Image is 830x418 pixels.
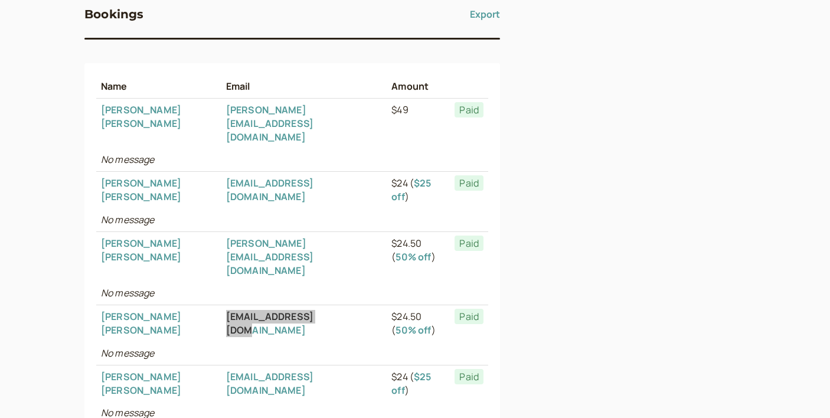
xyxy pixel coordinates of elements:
[101,286,155,299] i: No message
[226,310,313,337] a: [EMAIL_ADDRESS][DOMAIN_NAME]
[455,369,483,384] span: Paid
[101,370,181,397] a: [PERSON_NAME] [PERSON_NAME]
[101,237,181,263] a: [PERSON_NAME] [PERSON_NAME]
[226,370,313,397] a: [EMAIL_ADDRESS][DOMAIN_NAME]
[226,237,313,277] a: [PERSON_NAME][EMAIL_ADDRESS][DOMAIN_NAME]
[391,370,431,397] a: $25 off
[387,75,450,98] th: Amount
[455,309,483,324] span: Paid
[101,310,181,337] a: [PERSON_NAME] [PERSON_NAME]
[387,231,450,282] td: $24.50 ( )
[101,103,181,130] a: [PERSON_NAME] [PERSON_NAME]
[455,236,483,251] span: Paid
[101,213,155,226] i: No message
[455,102,483,117] span: Paid
[221,75,387,98] th: Email
[455,175,483,191] span: Paid
[387,98,450,148] td: $49
[470,5,500,24] button: Export
[226,177,313,203] a: [EMAIL_ADDRESS][DOMAIN_NAME]
[101,153,155,166] i: No message
[387,172,450,208] td: $24 ( )
[84,5,144,24] h3: Bookings
[771,361,830,418] iframe: Chat Widget
[226,103,313,143] a: [PERSON_NAME][EMAIL_ADDRESS][DOMAIN_NAME]
[101,177,181,203] a: [PERSON_NAME] [PERSON_NAME]
[387,365,450,401] td: $24 ( )
[391,177,431,203] a: $25 off
[396,324,431,337] a: 50% off
[101,347,155,360] i: No message
[96,75,221,98] th: Name
[396,250,431,263] a: 50% off
[387,305,450,342] td: $24.50 ( )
